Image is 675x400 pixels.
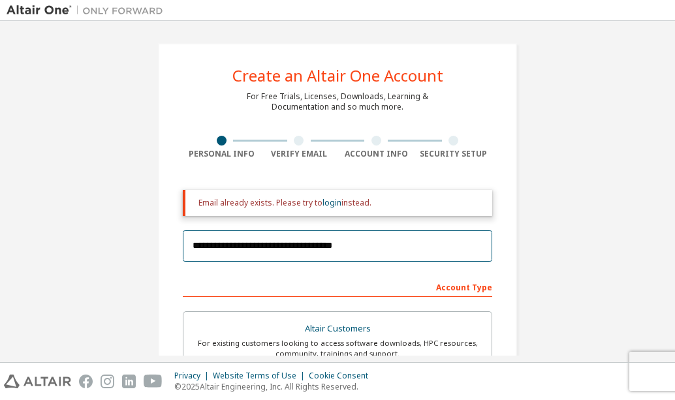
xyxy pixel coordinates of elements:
div: Verify Email [260,149,338,159]
img: youtube.svg [144,375,163,388]
div: Account Info [337,149,415,159]
div: Security Setup [415,149,493,159]
a: login [322,197,341,208]
div: For existing customers looking to access software downloads, HPC resources, community, trainings ... [191,338,484,359]
div: Altair Customers [191,320,484,338]
div: Cookie Consent [309,371,376,381]
div: Privacy [174,371,213,381]
img: linkedin.svg [122,375,136,388]
img: facebook.svg [79,375,93,388]
div: Create an Altair One Account [232,68,443,84]
div: Account Type [183,276,492,297]
div: Email already exists. Please try to instead. [198,198,482,208]
div: For Free Trials, Licenses, Downloads, Learning & Documentation and so much more. [247,91,428,112]
div: Personal Info [183,149,260,159]
img: altair_logo.svg [4,375,71,388]
p: © 2025 Altair Engineering, Inc. All Rights Reserved. [174,381,376,392]
img: Altair One [7,4,170,17]
img: instagram.svg [101,375,114,388]
div: Website Terms of Use [213,371,309,381]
